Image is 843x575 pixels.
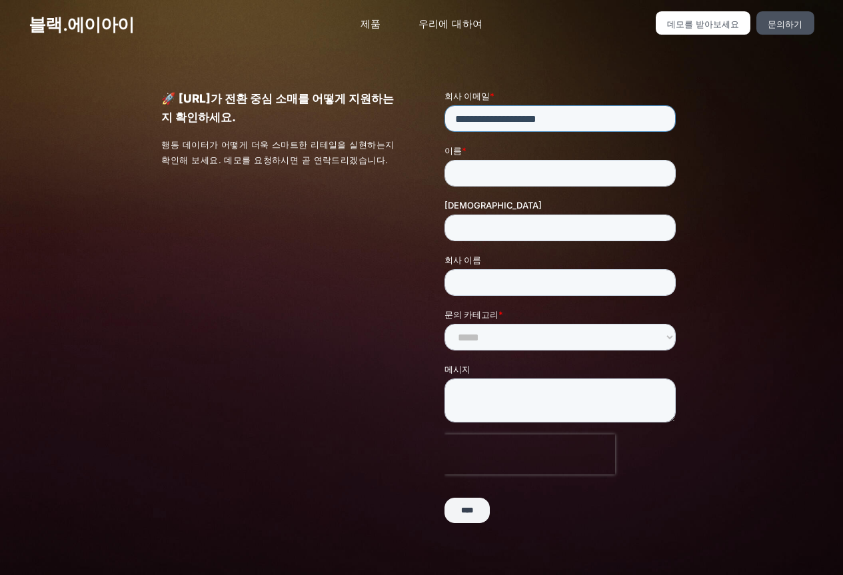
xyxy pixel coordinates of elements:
a: 데모를 받아보세요 [656,11,751,35]
font: 데모를 받아보세요 [667,19,739,29]
a: 블랙.에이아이 [29,11,134,37]
a: 제품 [350,11,392,37]
font: 🚀 [URL]가 전환 중심 소매를 어떻게 지원하는지 확인하세요. [161,91,394,124]
a: 우리에 대하여 [408,11,494,37]
font: 제품 [361,17,381,30]
iframe: 1번 양식 [444,89,681,546]
a: 문의하기 [756,11,814,35]
font: 행동 데이터가 어떻게 더욱 스마트한 리테일을 실현하는지 확인해 보세요. 데모를 요청하시면 곧 연락드리겠습니다. [161,139,394,165]
font: 블랙.에이아이 [29,14,134,35]
font: 우리에 대하여 [419,17,483,30]
font: 문의하기 [768,19,802,29]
